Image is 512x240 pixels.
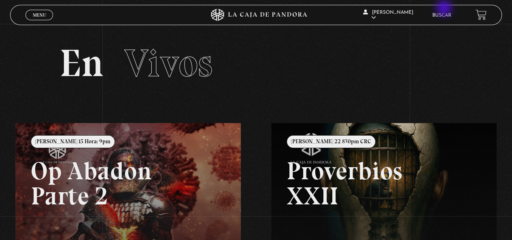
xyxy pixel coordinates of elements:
a: View your shopping cart [476,9,487,20]
a: Buscar [432,13,451,18]
span: Vivos [124,40,212,86]
span: [PERSON_NAME] [363,10,413,20]
h2: En [59,44,453,83]
span: Cerrar [30,19,49,25]
span: Menu [33,13,46,17]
